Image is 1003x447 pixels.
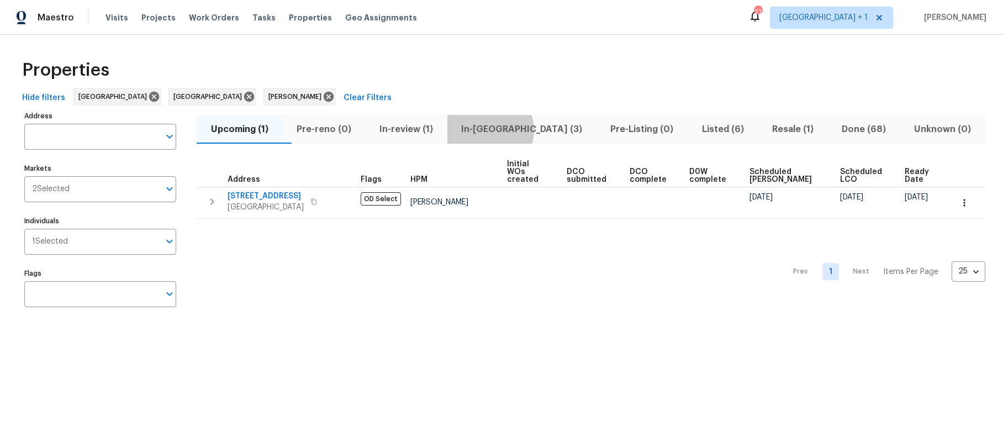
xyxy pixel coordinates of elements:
[228,176,260,183] span: Address
[905,193,928,201] span: [DATE]
[840,193,863,201] span: [DATE]
[603,122,681,137] span: Pre-Listing (0)
[567,168,611,183] span: DCO submitted
[339,88,396,108] button: Clear Filters
[173,91,246,102] span: [GEOGRAPHIC_DATA]
[454,122,590,137] span: In-[GEOGRAPHIC_DATA] (3)
[141,12,176,23] span: Projects
[228,191,304,202] span: [STREET_ADDRESS]
[372,122,440,137] span: In-review (1)
[783,225,985,318] nav: Pagination Navigation
[289,12,332,23] span: Properties
[105,12,128,23] span: Visits
[203,122,276,137] span: Upcoming (1)
[840,168,886,183] span: Scheduled LCO
[779,12,868,23] span: [GEOGRAPHIC_DATA] + 1
[162,234,177,249] button: Open
[689,168,731,183] span: D0W complete
[162,129,177,144] button: Open
[361,176,382,183] span: Flags
[189,12,239,23] span: Work Orders
[78,91,151,102] span: [GEOGRAPHIC_DATA]
[907,122,979,137] span: Unknown (0)
[22,91,65,105] span: Hide filters
[754,7,762,18] div: 27
[410,176,427,183] span: HPM
[268,91,326,102] span: [PERSON_NAME]
[905,168,933,183] span: Ready Date
[835,122,894,137] span: Done (68)
[694,122,751,137] span: Listed (6)
[822,263,839,280] a: Goto page 1
[32,237,68,246] span: 1 Selected
[749,168,821,183] span: Scheduled [PERSON_NAME]
[252,14,276,22] span: Tasks
[344,91,392,105] span: Clear Filters
[22,65,109,76] span: Properties
[764,122,821,137] span: Resale (1)
[24,113,176,119] label: Address
[228,202,304,213] span: [GEOGRAPHIC_DATA]
[24,218,176,224] label: Individuals
[73,88,161,106] div: [GEOGRAPHIC_DATA]
[18,88,70,108] button: Hide filters
[168,88,256,106] div: [GEOGRAPHIC_DATA]
[289,122,358,137] span: Pre-reno (0)
[345,12,417,23] span: Geo Assignments
[630,168,671,183] span: DCO complete
[32,185,70,194] span: 2 Selected
[24,270,176,277] label: Flags
[263,88,336,106] div: [PERSON_NAME]
[162,286,177,302] button: Open
[883,266,938,277] p: Items Per Page
[24,165,176,172] label: Markets
[361,192,401,206] span: OD Select
[749,193,773,201] span: [DATE]
[952,257,985,286] div: 25
[162,181,177,197] button: Open
[38,12,74,23] span: Maestro
[410,198,468,206] span: [PERSON_NAME]
[507,160,548,183] span: Initial WOs created
[920,12,986,23] span: [PERSON_NAME]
